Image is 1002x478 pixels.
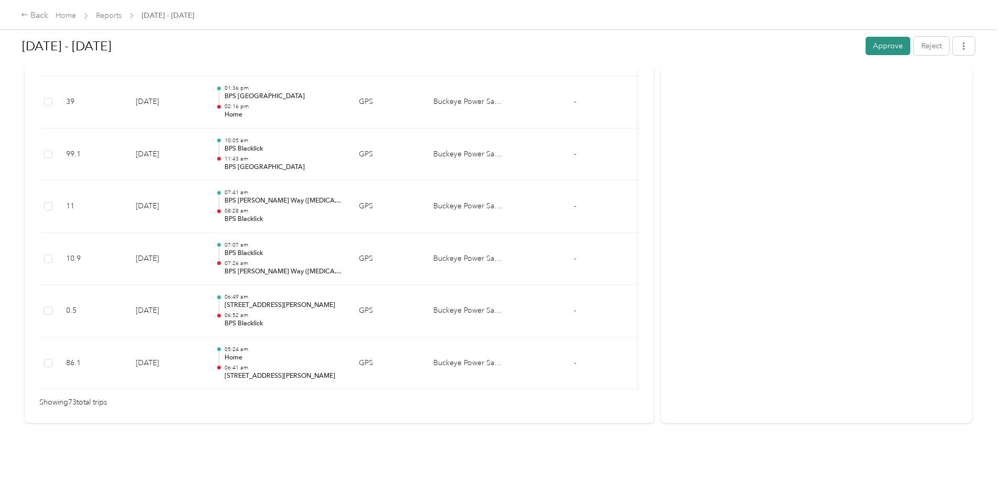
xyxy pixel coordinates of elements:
[225,267,342,277] p: BPS [PERSON_NAME] Way ([MEDICAL_DATA])
[225,92,342,101] p: BPS [GEOGRAPHIC_DATA]
[225,312,342,319] p: 06:52 am
[350,180,425,233] td: GPS
[22,34,858,59] h1: Aug 1 - 31, 2025
[56,11,76,20] a: Home
[142,10,194,21] span: [DATE] - [DATE]
[574,201,576,210] span: -
[225,137,342,144] p: 10:05 am
[21,9,48,22] div: Back
[127,129,208,181] td: [DATE]
[225,215,342,224] p: BPS Blacklick
[225,364,342,371] p: 06:41 am
[225,163,342,172] p: BPS [GEOGRAPHIC_DATA]
[574,254,576,263] span: -
[39,397,107,408] span: Showing 73 total trips
[225,353,342,363] p: Home
[225,207,342,215] p: 08:28 am
[127,76,208,129] td: [DATE]
[127,233,208,285] td: [DATE]
[58,180,127,233] td: 11
[96,11,122,20] a: Reports
[225,319,342,328] p: BPS Blacklick
[225,301,342,310] p: [STREET_ADDRESS][PERSON_NAME]
[225,260,342,267] p: 07:26 am
[225,196,342,206] p: BPS [PERSON_NAME] Way ([MEDICAL_DATA])
[350,129,425,181] td: GPS
[58,337,127,390] td: 86.1
[425,76,510,129] td: Buckeye Power Sales
[127,180,208,233] td: [DATE]
[225,84,342,92] p: 01:36 pm
[225,346,342,353] p: 05:24 am
[350,337,425,390] td: GPS
[225,241,342,249] p: 07:07 am
[574,358,576,367] span: -
[225,155,342,163] p: 11:43 am
[225,249,342,258] p: BPS Blacklick
[425,337,510,390] td: Buckeye Power Sales
[225,371,342,381] p: [STREET_ADDRESS][PERSON_NAME]
[425,180,510,233] td: Buckeye Power Sales
[225,144,342,154] p: BPS Blacklick
[58,76,127,129] td: 39
[350,76,425,129] td: GPS
[574,306,576,315] span: -
[350,285,425,337] td: GPS
[58,129,127,181] td: 99.1
[225,189,342,196] p: 07:41 am
[127,285,208,337] td: [DATE]
[127,337,208,390] td: [DATE]
[58,285,127,337] td: 0.5
[866,37,910,55] button: Approve
[350,233,425,285] td: GPS
[225,293,342,301] p: 06:49 am
[225,110,342,120] p: Home
[943,419,1002,478] iframe: Everlance-gr Chat Button Frame
[914,37,949,55] button: Reject
[58,233,127,285] td: 10.9
[574,97,576,106] span: -
[225,103,342,110] p: 02:16 pm
[425,129,510,181] td: Buckeye Power Sales
[425,233,510,285] td: Buckeye Power Sales
[574,150,576,158] span: -
[425,285,510,337] td: Buckeye Power Sales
